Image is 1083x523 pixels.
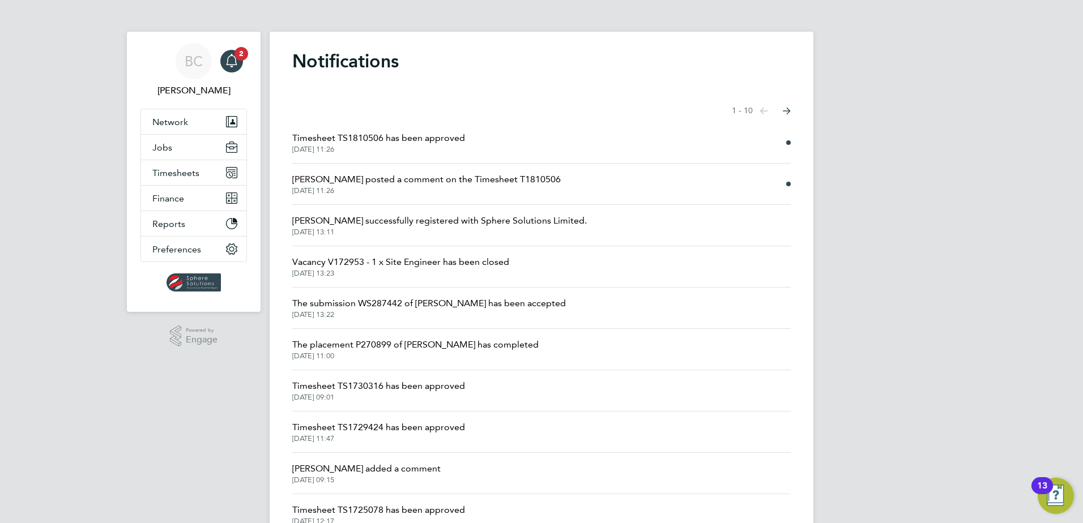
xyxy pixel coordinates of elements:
[141,211,246,236] button: Reports
[292,214,587,228] span: [PERSON_NAME] successfully registered with Sphere Solutions Limited.
[292,462,441,475] span: [PERSON_NAME] added a comment
[140,43,247,97] a: BC[PERSON_NAME]
[152,117,188,127] span: Network
[292,338,539,351] span: The placement P270899 of [PERSON_NAME] has completed
[152,142,172,153] span: Jobs
[292,310,566,319] span: [DATE] 13:22
[292,255,509,269] span: Vacancy V172953 - 1 x Site Engineer has been closed
[141,109,246,134] button: Network
[292,50,791,72] h1: Notifications
[141,237,246,261] button: Preferences
[292,393,465,402] span: [DATE] 09:01
[152,244,201,255] span: Preferences
[292,421,465,443] a: Timesheet TS1729424 has been approved[DATE] 11:47
[292,255,509,278] a: Vacancy V172953 - 1 x Site Engineer has been closed[DATE] 13:23
[140,84,247,97] span: Briony Carr
[292,145,465,154] span: [DATE] 11:26
[1037,486,1047,500] div: 13
[152,218,185,229] span: Reports
[141,160,246,185] button: Timesheets
[141,135,246,160] button: Jobs
[292,173,561,195] a: [PERSON_NAME] posted a comment on the Timesheet T1810506[DATE] 11:26
[292,297,566,310] span: The submission WS287442 of [PERSON_NAME] has been accepted
[127,32,261,312] nav: Main navigation
[170,325,218,347] a: Powered byEngage
[292,462,441,485] a: [PERSON_NAME] added a comment[DATE] 09:15
[292,475,441,485] span: [DATE] 09:15
[292,228,587,237] span: [DATE] 13:11
[292,351,539,361] span: [DATE] 11:00
[292,379,465,402] a: Timesheet TS1730316 has been approved[DATE] 09:01
[732,105,753,117] span: 1 - 10
[292,214,587,237] a: [PERSON_NAME] successfully registered with Sphere Solutions Limited.[DATE] 13:11
[292,379,465,393] span: Timesheet TS1730316 has been approved
[732,100,791,122] nav: Select page of notifications list
[292,186,561,195] span: [DATE] 11:26
[220,43,243,79] a: 2
[292,269,509,278] span: [DATE] 13:23
[140,273,247,291] a: Go to home page
[292,503,465,517] span: Timesheet TS1725078 has been approved
[234,47,248,61] span: 2
[292,173,561,186] span: [PERSON_NAME] posted a comment on the Timesheet T1810506
[292,131,465,145] span: Timesheet TS1810506 has been approved
[292,297,566,319] a: The submission WS287442 of [PERSON_NAME] has been accepted[DATE] 13:22
[1038,478,1074,514] button: Open Resource Center, 13 new notifications
[152,168,199,178] span: Timesheets
[292,421,465,434] span: Timesheet TS1729424 has been approved
[141,186,246,211] button: Finance
[167,273,221,291] img: spheresolutions-logo-retina.png
[186,335,218,345] span: Engage
[292,434,465,443] span: [DATE] 11:47
[185,54,203,68] span: BC
[292,338,539,361] a: The placement P270899 of [PERSON_NAME] has completed[DATE] 11:00
[152,193,184,204] span: Finance
[292,131,465,154] a: Timesheet TS1810506 has been approved[DATE] 11:26
[186,325,218,335] span: Powered by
